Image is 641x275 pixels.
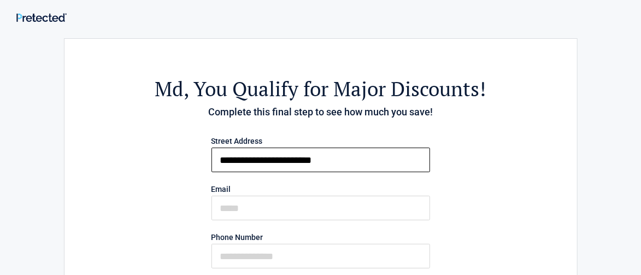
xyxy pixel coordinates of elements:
h4: Complete this final step to see how much you save! [125,105,517,119]
span: Md [155,75,184,102]
img: Main Logo [16,13,67,22]
label: Phone Number [211,233,430,241]
label: Street Address [211,137,430,145]
label: Email [211,185,430,193]
h2: , You Qualify for Major Discounts! [125,75,517,102]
